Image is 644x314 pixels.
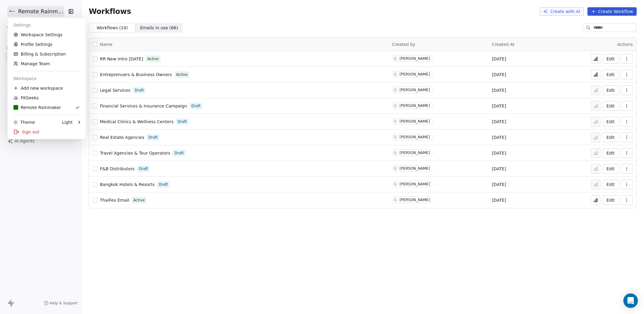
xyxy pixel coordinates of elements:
a: Workspace Settings [10,30,83,40]
a: Manage Team [10,59,83,69]
div: Keywords by Traffic [67,36,102,40]
a: Billing & Subscription [10,49,83,59]
div: Settings [10,20,83,30]
div: Theme [13,119,35,125]
div: FitGeeks [13,95,39,101]
div: Light [62,119,72,125]
div: Remote Rainmaker [13,104,61,111]
img: website_grey.svg [10,16,14,21]
img: 1000.jpg [13,95,18,100]
div: v 4.0.25 [17,10,30,14]
div: Domain Overview [23,36,54,40]
div: Domain: [DOMAIN_NAME] [16,16,66,21]
a: Profile Settings [10,40,83,49]
div: Add new workspace [10,83,83,93]
div: Workspace [10,74,83,83]
img: logo_orange.svg [10,10,14,14]
img: RR%20Logo%20%20Black%20(2).png [13,105,18,110]
img: tab_domain_overview_orange.svg [16,35,21,40]
img: tab_keywords_by_traffic_grey.svg [60,35,65,40]
div: Sign out [10,127,83,137]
